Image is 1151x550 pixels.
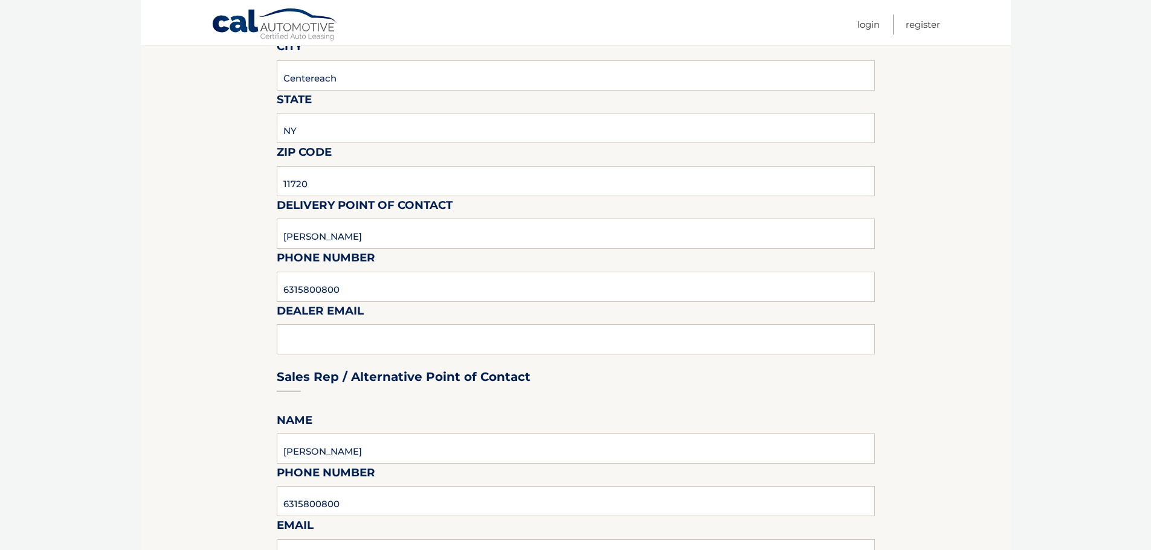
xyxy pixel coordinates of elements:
[277,196,453,219] label: Delivery Point of Contact
[211,8,338,43] a: Cal Automotive
[277,91,312,113] label: State
[906,14,940,34] a: Register
[277,464,375,486] label: Phone Number
[277,369,530,385] h3: Sales Rep / Alternative Point of Contact
[857,14,880,34] a: Login
[277,302,364,324] label: Dealer Email
[277,37,302,60] label: City
[277,411,312,433] label: Name
[277,516,314,539] label: Email
[277,143,332,165] label: Zip Code
[277,249,375,271] label: Phone Number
